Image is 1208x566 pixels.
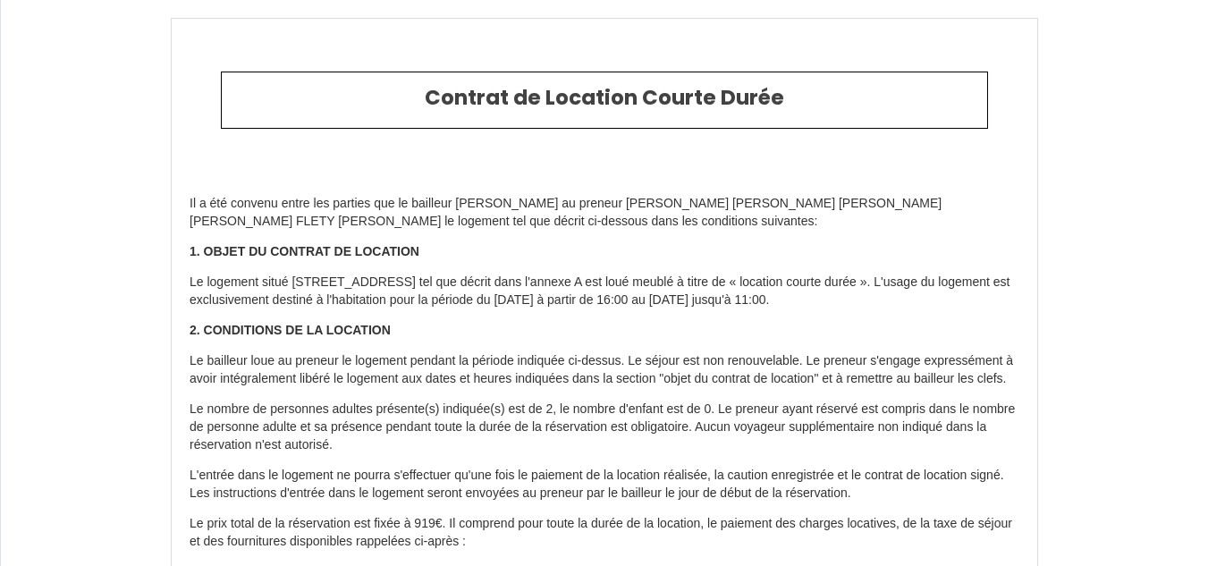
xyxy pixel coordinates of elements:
[190,244,419,258] strong: 1. OBJET DU CONTRAT DE LOCATION
[190,467,1019,503] p: L'entrée dans le logement ne pourra s'effectuer qu'une fois le paiement de la location réalisée, ...
[190,352,1019,388] p: Le bailleur loue au preneur le logement pendant la période indiquée ci-dessus. Le séjour est non ...
[190,323,391,337] strong: 2. CONDITIONS DE LA LOCATION
[235,86,974,111] h2: Contrat de Location Courte Durée
[190,515,1019,551] p: Le prix total de la réservation est fixée à 919€. Il comprend pour toute la durée de la location,...
[190,195,1019,231] p: Il a été convenu entre les parties que le bailleur [PERSON_NAME] au preneur [PERSON_NAME] [PERSON...
[190,401,1019,454] p: Le nombre de personnes adultes présente(s) indiquée(s) est de 2, le nombre d'enfant est de 0. Le ...
[190,274,1019,309] p: Le logement situé [STREET_ADDRESS] tel que décrit dans l'annexe A est loué meublé à titre de « lo...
